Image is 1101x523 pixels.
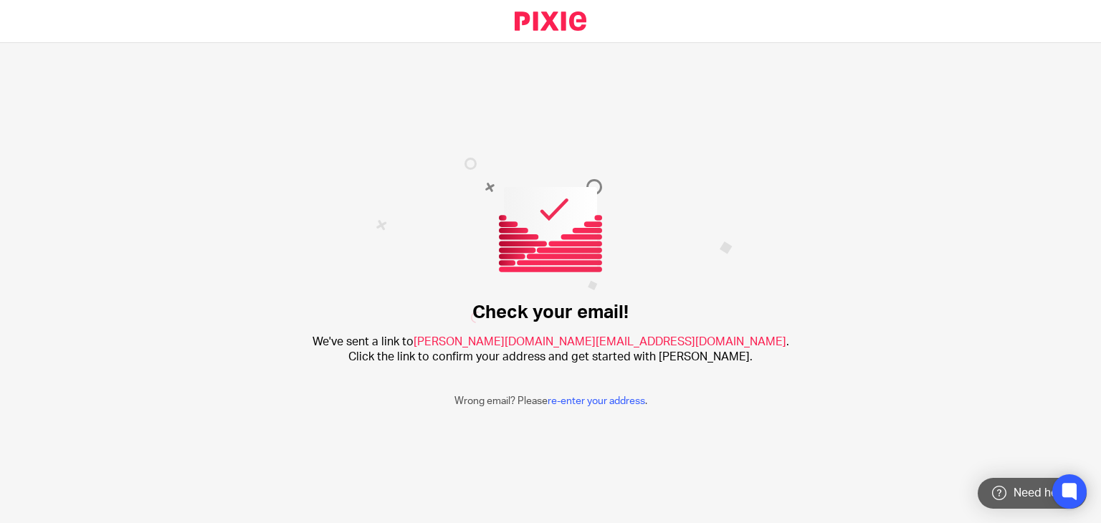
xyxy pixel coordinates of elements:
[376,158,733,323] img: Confirm email image
[978,478,1087,509] div: Need help?
[414,336,786,347] span: [PERSON_NAME][DOMAIN_NAME][EMAIL_ADDRESS][DOMAIN_NAME]
[472,302,629,324] h1: Check your email!
[313,335,789,365] h2: We've sent a link to . Click the link to confirm your address and get started with [PERSON_NAME].
[548,396,645,406] a: re-enter your address
[454,394,647,408] p: Wrong email? Please .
